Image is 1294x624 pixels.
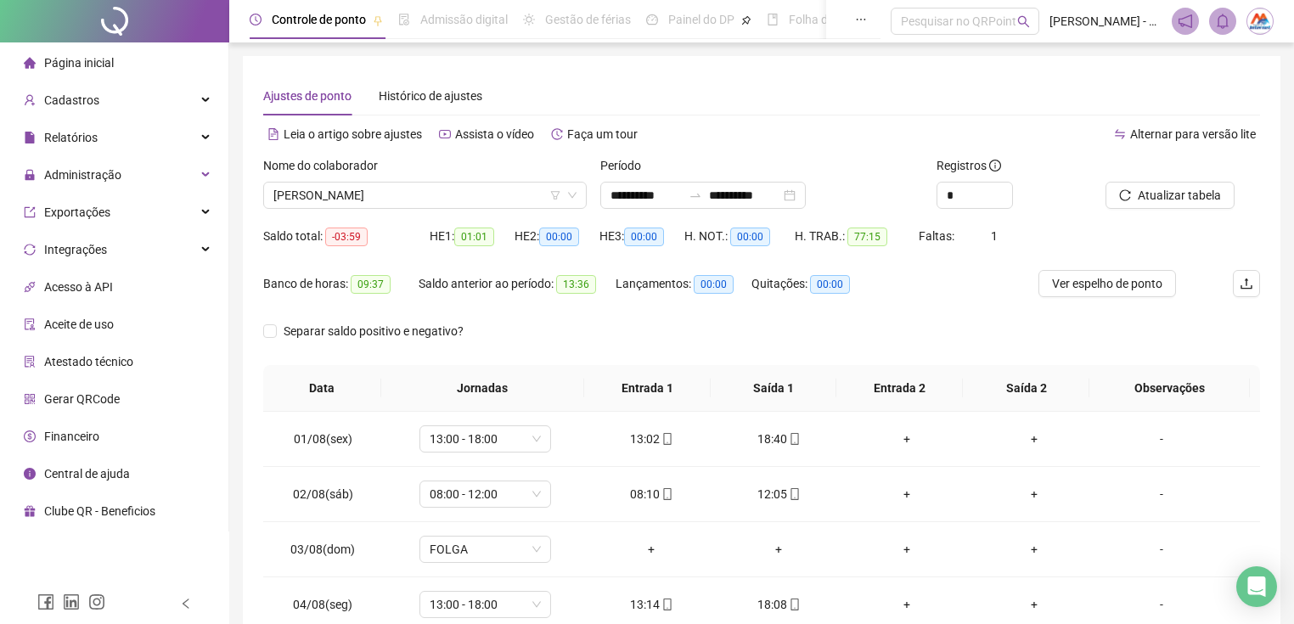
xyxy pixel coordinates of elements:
span: 00:00 [810,275,850,294]
span: Exportações [44,205,110,219]
div: + [856,540,956,559]
div: + [601,540,701,559]
span: search [1017,15,1030,28]
span: Separar saldo positivo e negativo? [277,322,470,340]
div: Banco de horas: [263,274,419,294]
span: RENAN GONÇALVES SANTOS LEAL [273,183,577,208]
div: Saldo anterior ao período: [419,274,616,294]
span: to [689,188,702,202]
span: 00:00 [694,275,734,294]
th: Observações [1089,365,1250,412]
th: Entrada 2 [836,365,963,412]
span: Gestão de férias [545,13,631,26]
span: notification [1178,14,1193,29]
span: bell [1215,14,1230,29]
span: down [567,190,577,200]
span: clock-circle [250,14,262,25]
span: Assista o vídeo [455,127,534,141]
span: book [767,14,779,25]
span: history [551,128,563,140]
span: 08:00 - 12:00 [430,481,541,507]
th: Jornadas [381,365,584,412]
div: H. NOT.: [684,227,795,246]
span: Acesso à API [44,280,113,294]
span: mobile [787,433,801,445]
span: swap [1114,128,1126,140]
div: - [1111,430,1212,448]
label: Período [600,156,652,175]
span: mobile [660,433,673,445]
span: sync [24,244,36,256]
span: 13:00 - 18:00 [430,426,541,452]
span: Controle de ponto [272,13,366,26]
div: 18:08 [729,595,829,614]
div: - [1111,485,1212,503]
div: HE 3: [599,227,684,246]
span: Folha de pagamento [789,13,897,26]
span: Cadastros [44,93,99,107]
span: -03:59 [325,228,368,246]
span: Observações [1103,379,1236,397]
div: + [729,540,829,559]
span: lock [24,169,36,181]
span: 04/08(seg) [293,598,352,611]
span: ellipsis [855,14,867,25]
span: mobile [660,599,673,610]
label: Nome do colaborador [263,156,389,175]
span: Ver espelho de ponto [1052,274,1162,293]
span: upload [1240,277,1253,290]
span: swap-right [689,188,702,202]
span: Clube QR - Beneficios [44,504,155,518]
span: home [24,57,36,69]
th: Entrada 1 [584,365,711,412]
button: Atualizar tabela [1106,182,1235,209]
span: Relatórios [44,131,98,144]
span: sun [523,14,535,25]
span: dollar [24,430,36,442]
th: Saída 2 [963,365,1089,412]
span: 01/08(sex) [294,432,352,446]
span: Atualizar tabela [1138,186,1221,205]
span: Integrações [44,243,107,256]
span: 03/08(dom) [290,542,355,556]
div: + [984,595,1084,614]
span: Painel do DP [668,13,734,26]
span: [PERSON_NAME] - M.A. INTERNET [1049,12,1162,31]
div: HE 1: [430,227,515,246]
span: linkedin [63,593,80,610]
span: mobile [787,488,801,500]
span: 77:15 [847,228,887,246]
span: info-circle [989,160,1001,171]
span: mobile [660,488,673,500]
span: Ajustes de ponto [263,89,352,103]
span: dashboard [646,14,658,25]
span: 00:00 [730,228,770,246]
span: info-circle [24,468,36,480]
th: Data [263,365,381,412]
span: Alternar para versão lite [1130,127,1256,141]
span: pushpin [373,15,383,25]
div: - [1111,540,1212,559]
span: Atestado técnico [44,355,133,368]
span: 1 [991,229,998,243]
span: instagram [88,593,105,610]
div: 18:40 [729,430,829,448]
span: Financeiro [44,430,99,443]
span: api [24,281,36,293]
span: left [180,598,192,610]
div: 13:14 [601,595,701,614]
span: file-done [398,14,410,25]
div: Quitações: [751,274,876,294]
span: reload [1119,189,1131,201]
span: 02/08(sáb) [293,487,353,501]
div: H. TRAB.: [795,227,920,246]
span: 00:00 [539,228,579,246]
span: Administração [44,168,121,182]
div: + [984,430,1084,448]
span: 00:00 [624,228,664,246]
div: + [984,485,1084,503]
span: Faltas: [919,229,957,243]
th: Saída 1 [711,365,837,412]
div: + [984,540,1084,559]
span: 13:36 [556,275,596,294]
